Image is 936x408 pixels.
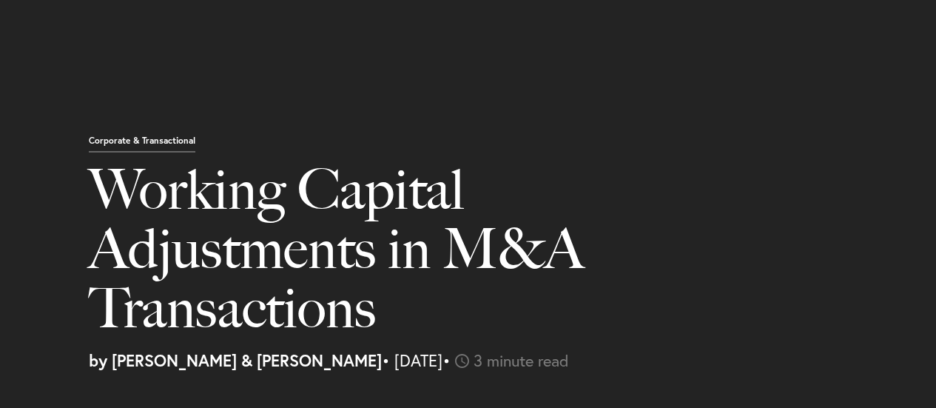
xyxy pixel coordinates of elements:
p: • [DATE] [89,352,925,369]
span: 3 minute read [474,350,569,371]
p: Corporate & Transactional [89,136,195,153]
strong: by [PERSON_NAME] & [PERSON_NAME] [89,350,382,371]
h1: Working Capital Adjustments in M&A Transactions [89,160,674,352]
img: icon-time-light.svg [455,354,469,368]
span: • [442,350,451,371]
